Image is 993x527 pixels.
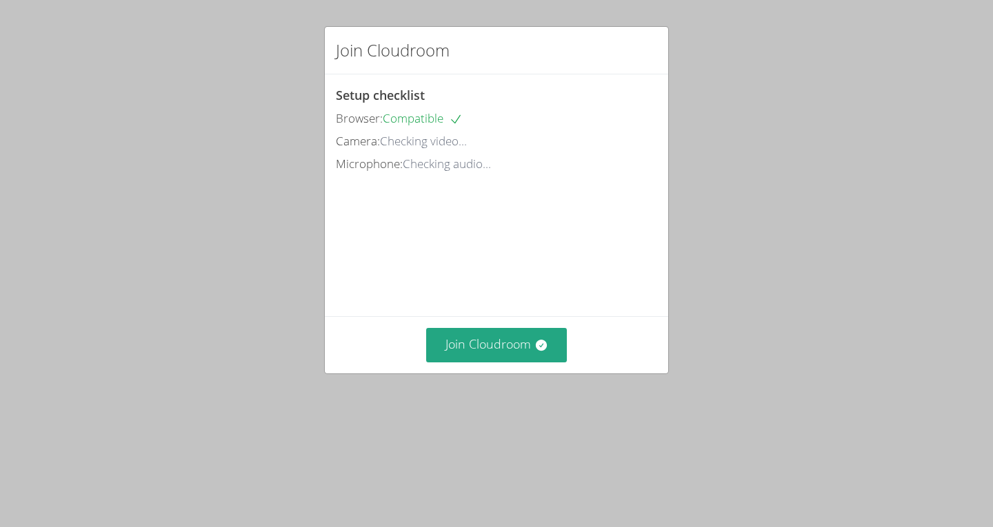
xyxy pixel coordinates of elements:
span: Compatible [383,110,463,126]
span: Browser: [336,110,383,126]
span: Setup checklist [336,87,425,103]
button: Join Cloudroom [426,328,568,362]
h2: Join Cloudroom [336,38,450,63]
span: Checking video... [380,133,467,149]
span: Checking audio... [403,156,491,172]
span: Camera: [336,133,380,149]
span: Microphone: [336,156,403,172]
